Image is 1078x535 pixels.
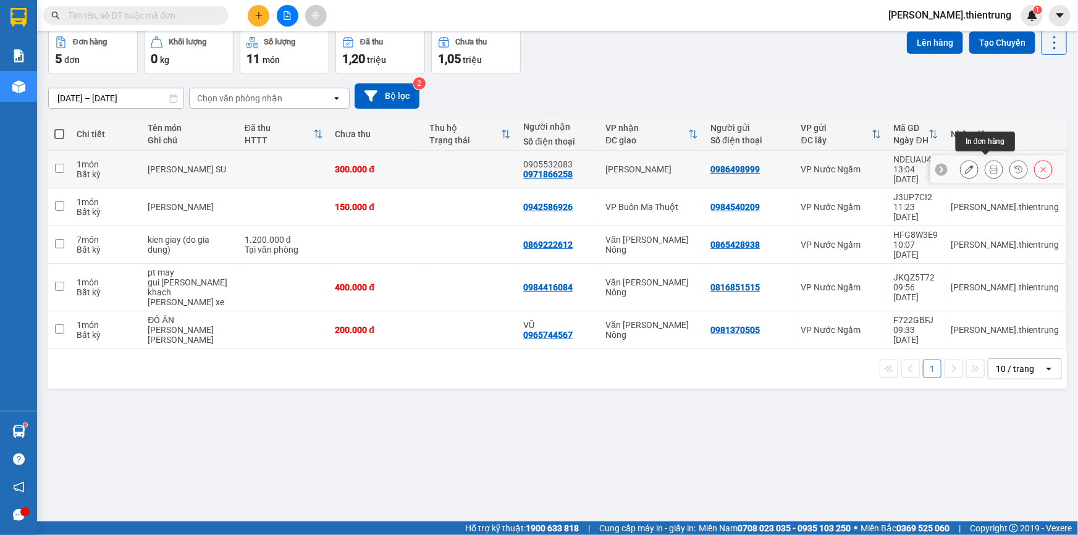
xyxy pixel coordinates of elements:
button: Bộ lọc [355,83,419,109]
div: VP Nước Ngầm [801,325,882,335]
div: J3UP7CI2 [894,192,938,202]
button: 1 [923,360,941,378]
span: Hỗ trợ kỹ thuật: [465,521,579,535]
div: hieu.thientrung [951,240,1059,250]
div: 0869222612 [523,240,573,250]
div: 0984416084 [523,282,573,292]
div: Tên món [148,123,232,133]
span: message [13,509,25,521]
div: HTTT [245,135,313,145]
span: 1,20 [342,51,365,66]
div: Số điện thoại [710,135,789,145]
div: PK CỬA [148,202,232,212]
span: món [263,55,280,65]
div: Chọn văn phòng nhận [197,92,282,104]
div: Đơn hàng [73,38,107,46]
div: kien giay (do gia dung) [148,235,232,255]
div: Bất kỳ [77,287,135,297]
span: | [959,521,961,535]
button: aim [305,5,327,27]
div: Số lượng [264,38,296,46]
div: Ngày ĐH [894,135,929,145]
div: 0865428938 [710,240,760,250]
div: Tại văn phòng [245,245,323,255]
button: Đơn hàng5đơn [48,30,138,74]
div: VP nhận [605,123,688,133]
span: plus [255,11,263,20]
div: F722GBFJ [894,315,938,325]
span: [PERSON_NAME].thientrung [878,7,1021,23]
div: In đơn hàng [956,132,1015,151]
button: Đã thu1,20 triệu [335,30,425,74]
div: hieu.thientrung [951,325,1059,335]
button: plus [248,5,269,27]
div: Khối lượng [169,38,206,46]
div: 0905532083 [523,159,593,169]
img: warehouse-icon [12,425,25,438]
div: Mã GD [894,123,929,133]
div: 400.000 đ [335,282,417,292]
div: VP gửi [801,123,872,133]
span: 0 [151,51,158,66]
th: Toggle SortBy [238,118,329,151]
div: VP Nước Ngầm [801,202,882,212]
span: aim [311,11,320,20]
th: Toggle SortBy [888,118,945,151]
div: 1 món [77,320,135,330]
div: 0965744567 [523,330,573,340]
div: 0971866258 [523,169,573,179]
div: 300.000 đ [335,164,417,174]
div: 1 món [77,277,135,287]
div: VŨ [523,320,593,330]
div: Đã thu [245,123,313,133]
div: Bất kỳ [77,207,135,217]
div: VP Buôn Ma Thuột [605,202,698,212]
span: 11 [246,51,260,66]
img: warehouse-icon [12,80,25,93]
span: kg [160,55,169,65]
div: ĐC lấy [801,135,872,145]
th: Toggle SortBy [795,118,888,151]
div: 1.200.000 đ [245,235,323,245]
div: 0816851515 [710,282,760,292]
div: 0986498999 [710,164,760,174]
input: Tìm tên, số ĐT hoặc mã đơn [68,9,214,22]
div: HFG8W3E9 [894,230,938,240]
div: 1 món [77,159,135,169]
div: 09:33 [DATE] [894,325,938,345]
img: icon-new-feature [1027,10,1038,21]
div: ĐC giao [605,135,688,145]
div: Đã thu [360,38,383,46]
div: 10:07 [DATE] [894,240,938,259]
div: 13:04 [DATE] [894,164,938,184]
div: Trạng thái [429,135,501,145]
strong: 0369 525 060 [896,523,950,533]
span: copyright [1009,524,1018,533]
th: Toggle SortBy [599,118,704,151]
strong: 0708 023 035 - 0935 103 250 [738,523,851,533]
span: triệu [367,55,386,65]
span: caret-down [1055,10,1066,21]
sup: 2 [413,77,426,90]
img: solution-icon [12,49,25,62]
span: Cung cấp máy in - giấy in: [599,521,696,535]
button: Tạo Chuyến [969,32,1035,54]
button: Lên hàng [907,32,963,54]
div: 0984540209 [710,202,760,212]
strong: 1900 633 818 [526,523,579,533]
span: Miền Bắc [861,521,950,535]
div: 150.000 đ [335,202,417,212]
input: Select a date range. [49,88,183,108]
div: 11:23 [DATE] [894,202,938,222]
div: 200.000 đ [335,325,417,335]
span: 1,05 [438,51,461,66]
span: ⚪️ [854,526,857,531]
div: ĐỒ ĂN [148,315,232,325]
span: notification [13,481,25,493]
svg: open [1044,364,1054,374]
div: VP Nước Ngầm [801,164,882,174]
svg: open [332,93,342,103]
div: Bất kỳ [77,169,135,179]
span: Miền Nam [699,521,851,535]
div: Văn [PERSON_NAME] Nông [605,235,698,255]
